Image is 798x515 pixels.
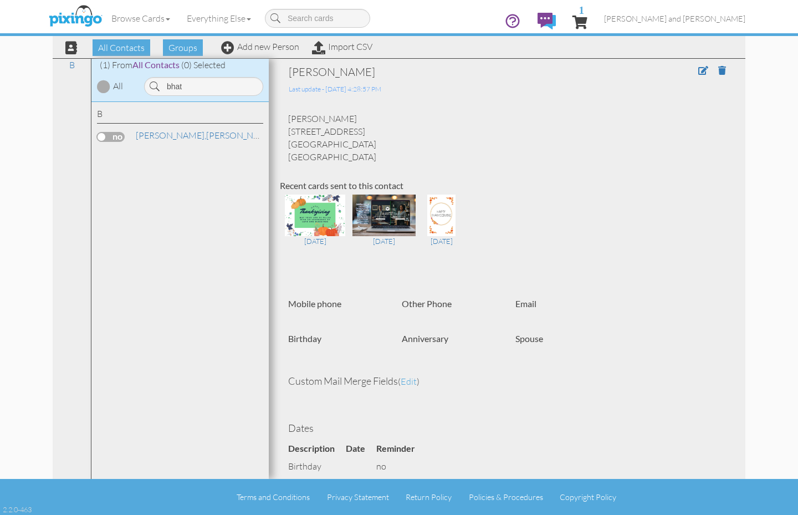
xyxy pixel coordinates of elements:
[163,39,203,56] span: Groups
[265,9,370,28] input: Search cards
[132,59,180,70] span: All Contacts
[538,13,556,29] img: comments.svg
[312,41,372,52] a: Import CSV
[91,59,269,72] div: (1) From
[352,195,416,236] img: 121852-1-1727891339047-48d0d9a7afff598d-qa.jpg
[427,195,456,236] img: 106346-1-1699479463257-d7a3a29b8b8599bd-qa.jpg
[136,130,206,141] span: [PERSON_NAME],
[402,298,452,309] strong: Other Phone
[97,108,263,124] div: B
[280,180,403,191] strong: Recent cards sent to this contact
[46,3,105,30] img: pixingo logo
[288,423,726,434] h4: Dates
[469,492,543,502] a: Policies & Procedures
[178,4,259,32] a: Everything Else
[113,80,123,93] div: All
[572,4,587,38] a: 1
[289,85,381,93] span: Last update - [DATE] 4:28:57 PM
[181,59,226,70] span: (0) Selected
[288,298,341,309] strong: Mobile phone
[289,64,635,80] div: [PERSON_NAME]
[423,209,460,247] a: [DATE]
[285,209,345,247] a: [DATE]
[423,236,460,246] div: [DATE]
[560,492,616,502] a: Copyright Policy
[64,58,80,72] a: B
[515,333,543,344] strong: Spouse
[285,236,345,246] div: [DATE]
[352,236,416,246] div: [DATE]
[288,333,321,344] strong: Birthday
[327,492,389,502] a: Privacy Statement
[376,457,426,476] td: no
[596,4,754,33] a: [PERSON_NAME] and [PERSON_NAME]
[402,333,448,344] strong: Anniversary
[352,209,416,247] a: [DATE]
[237,492,310,502] a: Terms and Conditions
[515,298,536,309] strong: Email
[221,41,299,52] a: Add new Person
[135,129,276,142] a: [PERSON_NAME]
[280,113,734,163] div: [PERSON_NAME] [STREET_ADDRESS] [GEOGRAPHIC_DATA] [GEOGRAPHIC_DATA]
[376,440,426,458] th: Reminder
[346,440,376,458] th: Date
[579,4,584,15] span: 1
[93,39,150,56] span: All Contacts
[288,457,346,476] td: birthday
[288,376,726,387] h4: Custom Mail Merge Fields
[604,14,745,23] span: [PERSON_NAME] and [PERSON_NAME]
[288,440,346,458] th: Description
[285,195,345,236] img: 123532-1-1731346666044-f9055e1abaafef74-qa.jpg
[376,476,426,494] td: no
[406,492,452,502] a: Return Policy
[398,376,420,387] span: ( )
[3,504,32,514] div: 2.2.0-463
[288,476,346,494] td: anniversary
[103,4,178,32] a: Browse Cards
[401,376,417,387] span: edit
